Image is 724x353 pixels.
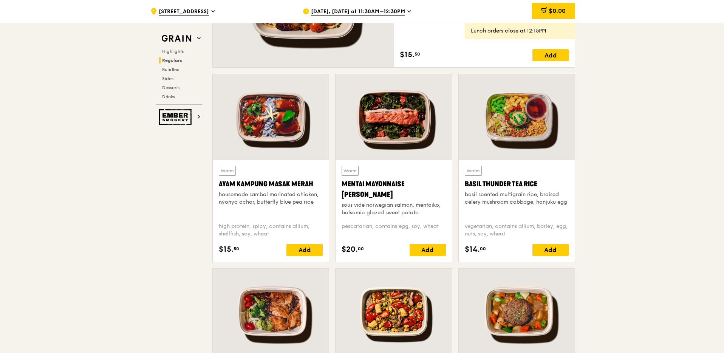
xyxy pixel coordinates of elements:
div: Mentai Mayonnaise [PERSON_NAME] [342,179,446,200]
span: Drinks [162,94,175,99]
div: Basil Thunder Tea Rice [465,179,569,189]
span: 50 [415,51,420,57]
span: 00 [480,246,486,252]
span: [DATE], [DATE] at 11:30AM–12:30PM [311,8,405,16]
span: 00 [358,246,364,252]
img: Grain web logo [159,32,194,45]
span: $15. [219,244,234,255]
span: $0.00 [549,7,566,14]
span: [STREET_ADDRESS] [159,8,209,16]
div: Warm [465,166,482,176]
div: Add [286,244,323,256]
div: Warm [219,166,236,176]
span: $14. [465,244,480,255]
div: high protein, spicy, contains allium, shellfish, soy, wheat [219,223,323,238]
span: $15. [400,49,415,60]
span: Sides [162,76,173,81]
div: housemade sambal marinated chicken, nyonya achar, butterfly blue pea rice [219,191,323,206]
div: Warm [342,166,359,176]
span: Desserts [162,85,179,90]
div: Lunch orders close at 12:15PM [471,27,569,35]
div: pescatarian, contains egg, soy, wheat [342,223,446,238]
img: Ember Smokery web logo [159,109,194,125]
span: 50 [234,246,239,252]
div: vegetarian, contains allium, barley, egg, nuts, soy, wheat [465,223,569,238]
div: Ayam Kampung Masak Merah [219,179,323,189]
span: $20. [342,244,358,255]
div: Add [532,49,569,61]
div: sous vide norwegian salmon, mentaiko, balsamic glazed sweet potato [342,201,446,217]
span: Bundles [162,67,179,72]
span: Regulars [162,58,182,63]
span: Highlights [162,49,184,54]
div: Add [410,244,446,256]
div: Add [532,244,569,256]
div: basil scented multigrain rice, braised celery mushroom cabbage, hanjuku egg [465,191,569,206]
